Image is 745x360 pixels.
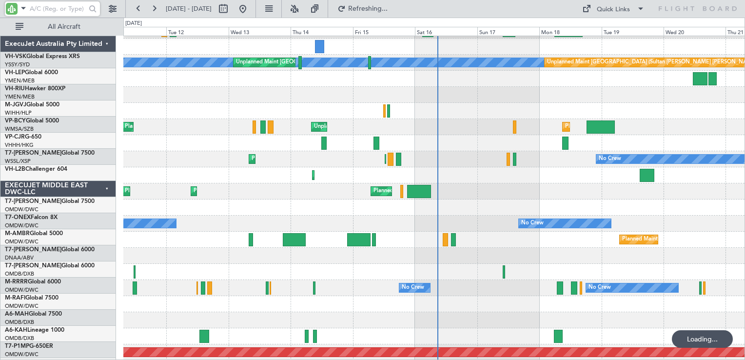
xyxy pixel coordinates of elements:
div: Sat 16 [415,27,477,36]
span: VH-L2B [5,166,25,172]
span: T7-[PERSON_NAME] [5,150,61,156]
a: OMDB/DXB [5,335,34,342]
div: No Crew [588,280,611,295]
span: T7-ONEX [5,215,31,220]
span: Refreshing... [348,5,389,12]
span: A6-KAH [5,327,27,333]
button: Quick Links [577,1,649,17]
a: VP-CJRG-650 [5,134,41,140]
div: No Crew [599,152,621,166]
a: OMDB/DXB [5,270,34,278]
a: VH-L2BChallenger 604 [5,166,67,172]
div: Wed 20 [664,27,725,36]
div: Planned Maint [GEOGRAPHIC_DATA] ([GEOGRAPHIC_DATA]) [565,120,719,134]
a: VH-RIUHawker 800XP [5,86,65,92]
span: T7-[PERSON_NAME] [5,263,61,269]
a: OMDB/DXB [5,319,34,326]
div: Fri 15 [353,27,415,36]
span: T7-[PERSON_NAME] [5,247,61,253]
a: OMDW/DWC [5,302,39,310]
a: T7-ONEXFalcon 8X [5,215,58,220]
span: [DATE] - [DATE] [166,4,212,13]
div: No Crew [402,280,424,295]
a: T7-P1MPG-650ER [5,343,53,349]
div: Mon 11 [104,27,166,36]
span: M-RRRR [5,279,28,285]
span: VP-BCY [5,118,26,124]
div: Planned Maint [GEOGRAPHIC_DATA] ([GEOGRAPHIC_DATA]) [373,184,527,199]
span: VH-VSK [5,54,26,60]
span: VH-RIU [5,86,25,92]
a: YMEN/MEB [5,93,35,100]
input: A/C (Reg. or Type) [30,1,86,16]
span: T7-[PERSON_NAME] [5,199,61,204]
a: WIHH/HLP [5,109,32,117]
div: Sun 17 [477,27,539,36]
a: T7-[PERSON_NAME]Global 6000 [5,247,95,253]
a: OMDW/DWC [5,286,39,294]
div: Tue 12 [166,27,228,36]
span: M-AMBR [5,231,30,237]
a: DNAA/ABV [5,254,34,261]
div: Thu 14 [291,27,353,36]
div: Planned Maint Sofia [252,152,301,166]
a: VH-LEPGlobal 6000 [5,70,58,76]
span: All Aircraft [25,23,103,30]
a: OMDW/DWC [5,351,39,358]
a: VH-VSKGlobal Express XRS [5,54,80,60]
a: OMDW/DWC [5,222,39,229]
span: VP-CJR [5,134,25,140]
a: A6-MAHGlobal 7500 [5,311,62,317]
a: WMSA/SZB [5,125,34,133]
div: No Crew [521,216,544,231]
a: T7-[PERSON_NAME]Global 7500 [5,199,95,204]
a: VHHH/HKG [5,141,34,149]
a: A6-KAHLineage 1000 [5,327,64,333]
a: M-AMBRGlobal 5000 [5,231,63,237]
div: Loading... [672,330,733,348]
span: T7-P1MP [5,343,29,349]
div: Planned Maint [GEOGRAPHIC_DATA] ([GEOGRAPHIC_DATA]) [125,120,278,134]
div: [DATE] [125,20,142,28]
a: T7-[PERSON_NAME]Global 7500 [5,150,95,156]
a: OMDW/DWC [5,238,39,245]
span: M-JGVJ [5,102,26,108]
a: T7-[PERSON_NAME]Global 6000 [5,263,95,269]
span: A6-MAH [5,311,29,317]
a: M-RRRRGlobal 6000 [5,279,61,285]
div: Mon 18 [539,27,601,36]
a: YMEN/MEB [5,77,35,84]
a: VP-BCYGlobal 5000 [5,118,59,124]
a: M-RAFIGlobal 7500 [5,295,59,301]
button: Refreshing... [333,1,392,17]
div: Tue 19 [602,27,664,36]
div: Quick Links [597,5,630,15]
span: M-RAFI [5,295,25,301]
a: WSSL/XSP [5,158,31,165]
a: OMDW/DWC [5,206,39,213]
a: YSSY/SYD [5,61,30,68]
div: Unplanned Maint [GEOGRAPHIC_DATA] ([GEOGRAPHIC_DATA]) [314,120,474,134]
div: Unplanned Maint [GEOGRAPHIC_DATA] (Sultan [PERSON_NAME] [PERSON_NAME] - Subang) [236,55,470,70]
div: Planned Maint [GEOGRAPHIC_DATA] ([GEOGRAPHIC_DATA]) [125,184,278,199]
div: Planned Maint [GEOGRAPHIC_DATA] ([GEOGRAPHIC_DATA]) [194,184,347,199]
div: Wed 13 [229,27,291,36]
a: M-JGVJGlobal 5000 [5,102,59,108]
button: All Aircraft [11,19,106,35]
span: VH-LEP [5,70,25,76]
